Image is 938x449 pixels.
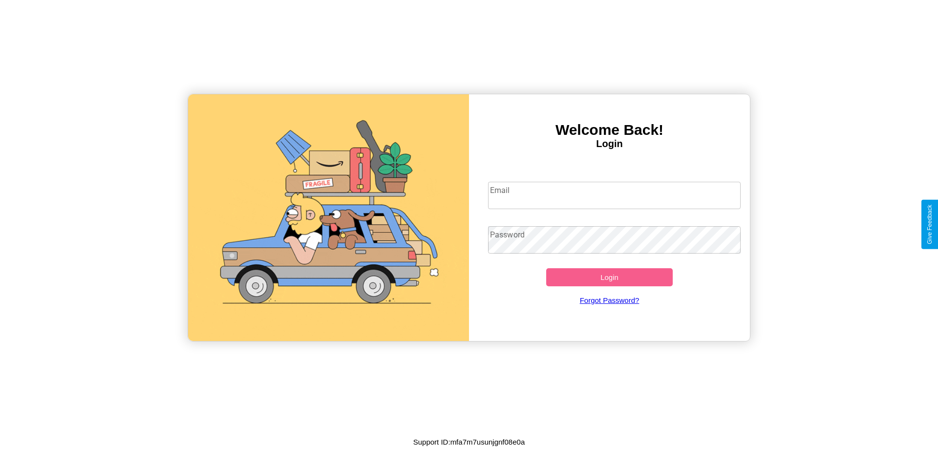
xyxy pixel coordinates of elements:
[413,435,525,449] p: Support ID: mfa7m7usunjgnf08e0a
[483,286,736,314] a: Forgot Password?
[469,122,750,138] h3: Welcome Back!
[188,94,469,341] img: gif
[546,268,673,286] button: Login
[469,138,750,150] h4: Login
[926,205,933,244] div: Give Feedback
